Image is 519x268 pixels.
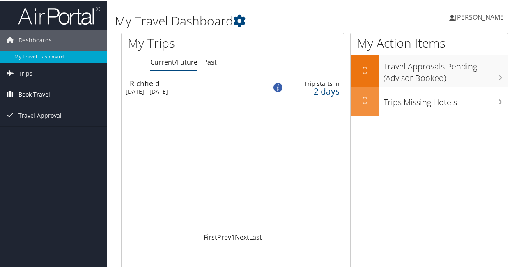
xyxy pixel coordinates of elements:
[204,232,217,241] a: First
[150,57,197,66] a: Current/Future
[115,12,381,29] h1: My Travel Dashboard
[217,232,231,241] a: Prev
[249,232,262,241] a: Last
[291,87,340,94] div: 2 days
[126,87,255,95] div: [DATE] - [DATE]
[231,232,235,241] a: 1
[18,62,32,83] span: Trips
[351,92,379,106] h2: 0
[455,12,506,21] span: [PERSON_NAME]
[203,57,217,66] a: Past
[351,34,508,51] h1: My Action Items
[18,83,50,104] span: Book Travel
[291,79,340,87] div: Trip starts in
[384,56,508,83] h3: Travel Approvals Pending (Advisor Booked)
[18,29,52,50] span: Dashboards
[235,232,249,241] a: Next
[384,92,508,107] h3: Trips Missing Hotels
[18,5,100,25] img: airportal-logo.png
[351,86,508,115] a: 0Trips Missing Hotels
[351,62,379,76] h2: 0
[273,82,282,91] img: alert-flat-solid-info.png
[128,34,245,51] h1: My Trips
[18,104,62,125] span: Travel Approval
[130,79,259,86] div: Richfield
[351,54,508,86] a: 0Travel Approvals Pending (Advisor Booked)
[449,4,514,29] a: [PERSON_NAME]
